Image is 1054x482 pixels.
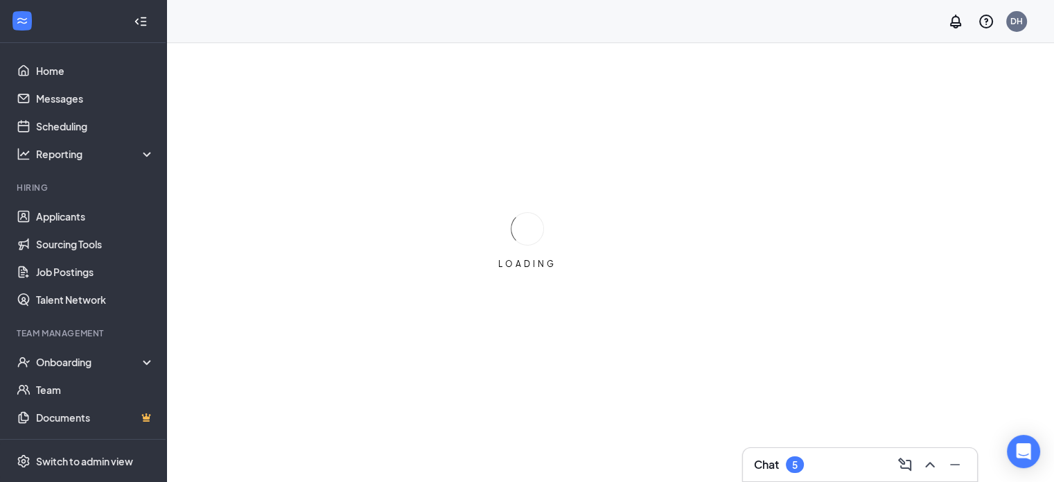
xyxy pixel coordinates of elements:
[36,112,155,140] a: Scheduling
[1007,435,1040,468] div: Open Intercom Messenger
[944,454,966,476] button: Minimize
[17,355,30,369] svg: UserCheck
[36,230,155,258] a: Sourcing Tools
[36,454,133,468] div: Switch to admin view
[15,14,29,28] svg: WorkstreamLogo
[792,459,798,471] div: 5
[922,456,938,473] svg: ChevronUp
[17,327,152,339] div: Team Management
[894,454,916,476] button: ComposeMessage
[1010,15,1023,27] div: DH
[919,454,941,476] button: ChevronUp
[36,355,143,369] div: Onboarding
[36,286,155,313] a: Talent Network
[978,13,994,30] svg: QuestionInfo
[754,457,779,472] h3: Chat
[17,147,30,161] svg: Analysis
[36,431,155,459] a: SurveysCrown
[17,182,152,193] div: Hiring
[36,85,155,112] a: Messages
[36,258,155,286] a: Job Postings
[947,456,963,473] svg: Minimize
[17,454,30,468] svg: Settings
[36,147,155,161] div: Reporting
[36,57,155,85] a: Home
[493,258,562,270] div: LOADING
[36,203,155,230] a: Applicants
[897,456,913,473] svg: ComposeMessage
[36,376,155,404] a: Team
[36,404,155,431] a: DocumentsCrown
[134,15,148,28] svg: Collapse
[947,13,964,30] svg: Notifications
